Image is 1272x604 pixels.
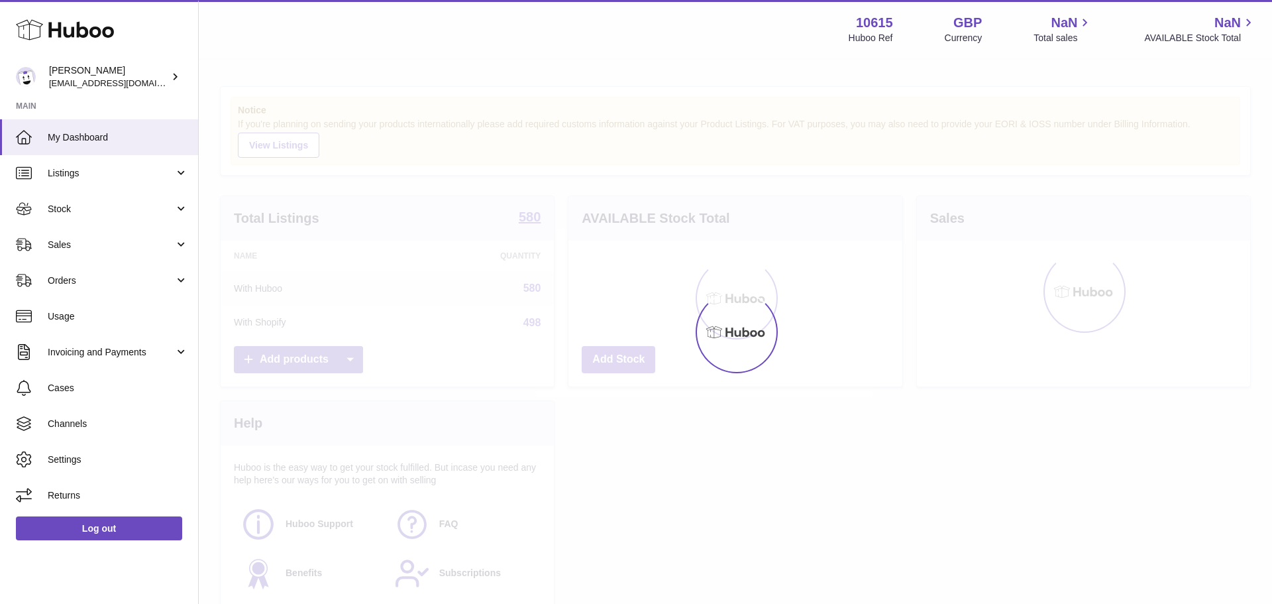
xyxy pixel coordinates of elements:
[48,382,188,394] span: Cases
[48,489,188,502] span: Returns
[48,346,174,359] span: Invoicing and Payments
[16,67,36,87] img: internalAdmin-10615@internal.huboo.com
[48,239,174,251] span: Sales
[48,274,174,287] span: Orders
[48,131,188,144] span: My Dashboard
[48,167,174,180] span: Listings
[48,418,188,430] span: Channels
[1144,14,1256,44] a: NaN AVAILABLE Stock Total
[16,516,182,540] a: Log out
[1144,32,1256,44] span: AVAILABLE Stock Total
[945,32,982,44] div: Currency
[1051,14,1077,32] span: NaN
[1214,14,1241,32] span: NaN
[1033,14,1092,44] a: NaN Total sales
[48,453,188,466] span: Settings
[849,32,893,44] div: Huboo Ref
[49,64,168,90] div: [PERSON_NAME]
[856,14,893,32] strong: 10615
[48,203,174,215] span: Stock
[953,14,982,32] strong: GBP
[1033,32,1092,44] span: Total sales
[49,78,195,88] span: [EMAIL_ADDRESS][DOMAIN_NAME]
[48,310,188,323] span: Usage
